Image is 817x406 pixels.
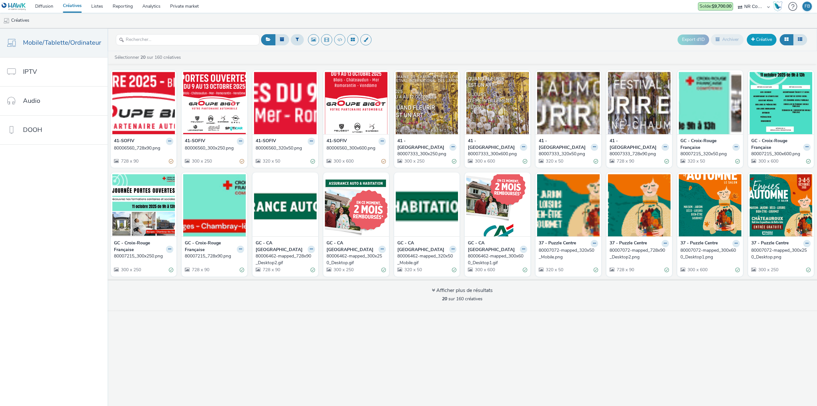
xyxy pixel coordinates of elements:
[325,174,387,236] img: 80006462-mapped_300x250_Desktop.gif visual
[773,1,783,11] div: Hawk Academy
[185,138,205,145] strong: 41-SOFIV
[537,72,600,134] img: 80007333_320x50.png visual
[114,145,171,151] div: 80006560_728x90.png
[397,151,454,157] div: 80007333_300x250.png
[474,267,495,273] span: 300 x 600
[680,138,731,151] strong: GC - Croix-Rouge Française
[539,151,596,157] div: 80007333_320x50.png
[678,34,709,45] button: Export d'ID
[112,72,175,134] img: 80006560_728x90.png visual
[191,267,209,273] span: 728 x 90
[750,72,812,134] img: 80007215_300x600.png visual
[185,253,242,259] div: 80007215_728x90.png
[114,253,171,259] div: 80007215_300x250.png
[397,151,457,157] a: 80007333_300x250.png
[183,174,246,236] img: 80007215_728x90.png visual
[256,145,312,151] div: 80006560_320x50.png
[468,253,525,266] div: 80006462-mapped_300x600_Desktop1.gif
[256,253,312,266] div: 80006462-mapped_728x90_Desktop2.gif
[610,240,647,247] strong: 37 - Puzzle Centre
[396,174,458,236] img: 80006462-mapped_320x50_Mobile.gif visual
[751,138,802,151] strong: GC - Croix-Rouge Française
[806,267,811,273] div: Valide
[664,267,669,273] div: Valide
[680,151,737,157] div: 80007215_320x50.png
[397,138,448,151] strong: 41 - [GEOGRAPHIC_DATA]
[539,151,598,157] a: 80007333_320x50.png
[758,267,778,273] span: 300 x 250
[23,67,37,76] span: IPTV
[698,2,733,11] div: Les dépenses d'aujourd'hui ne sont pas encore prises en compte dans le solde
[333,267,354,273] span: 300 x 250
[326,240,377,253] strong: GC - CA [GEOGRAPHIC_DATA]
[185,145,242,151] div: 80006560_300x250.png
[700,3,731,9] span: Solde :
[114,253,173,259] a: 80007215_300x250.png
[539,247,598,260] a: 80007072-mapped_320x50_Mobile.png
[735,158,740,165] div: Valide
[240,267,244,273] div: Valide
[751,151,811,157] a: 80007215_300x600.png
[539,247,596,260] div: 80007072-mapped_320x50_Mobile.png
[185,145,244,151] a: 80006560_300x250.png
[140,54,146,60] strong: 20
[256,138,276,145] strong: 41-SOFIV
[397,253,457,266] a: 80006462-mapped_320x50_Mobile.gif
[396,72,458,134] img: 80007333_300x250.png visual
[545,267,563,273] span: 320 x 50
[610,151,666,157] div: 80007333_728x90.png
[326,138,347,145] strong: 41-SOFIV
[758,158,778,164] span: 300 x 600
[397,240,448,253] strong: GC - CA [GEOGRAPHIC_DATA]
[793,34,807,45] button: Liste
[23,38,101,47] span: Mobile/Tablette/Ordinateur
[114,240,164,253] strong: GC - Croix-Rouge Française
[610,247,669,260] a: 80007072-mapped_728x90_Desktop2.png
[262,158,280,164] span: 320 x 50
[326,253,386,266] a: 80006462-mapped_300x250_Desktop.gif
[687,158,705,164] span: 320 x 50
[608,72,671,134] img: 80007333_728x90.png visual
[545,158,563,164] span: 320 x 50
[452,267,456,273] div: Valide
[594,267,598,273] div: Valide
[608,174,671,236] img: 80007072-mapped_728x90_Desktop2.png visual
[735,267,740,273] div: Valide
[747,34,776,45] a: Créative
[114,138,134,145] strong: 41-SOFIV
[616,267,634,273] span: 728 x 90
[751,247,811,260] a: 80007072-mapped_300x250_Desktop.png
[326,145,386,151] a: 80006560_300x600.png
[466,72,529,134] img: 80007333_300x600.png visual
[523,158,527,165] div: Valide
[610,151,669,157] a: 80007333_728x90.png
[751,240,789,247] strong: 37 - Puzzle Centre
[326,145,383,151] div: 80006560_300x600.png
[751,247,808,260] div: 80007072-mapped_300x250_Desktop.png
[254,174,317,236] img: 80006462-mapped_728x90_Desktop2.gif visual
[679,174,741,236] img: 80007072-mapped_300x600_Desktop1.png visual
[432,287,493,294] div: Afficher plus de résultats
[594,158,598,165] div: Valide
[468,138,518,151] strong: 41 - [GEOGRAPHIC_DATA]
[120,158,139,164] span: 728 x 90
[780,34,793,45] button: Grille
[537,174,600,236] img: 80007072-mapped_320x50_Mobile.png visual
[112,174,175,236] img: 80007215_300x250.png visual
[262,267,280,273] span: 728 x 90
[610,247,666,260] div: 80007072-mapped_728x90_Desktop2.png
[680,240,718,247] strong: 37 - Puzzle Centre
[616,158,634,164] span: 728 x 90
[539,138,589,151] strong: 41 - [GEOGRAPHIC_DATA]
[664,158,669,165] div: Valide
[114,145,173,151] a: 80006560_728x90.png
[468,151,525,157] div: 80007333_300x600.png
[120,267,141,273] span: 300 x 250
[523,267,527,273] div: Valide
[474,158,495,164] span: 300 x 600
[397,253,454,266] div: 80006462-mapped_320x50_Mobile.gif
[114,54,184,60] a: Sélectionner sur 160 créatives
[381,158,386,165] div: Partiellement valide
[256,145,315,151] a: 80006560_320x50.png
[169,267,173,273] div: Valide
